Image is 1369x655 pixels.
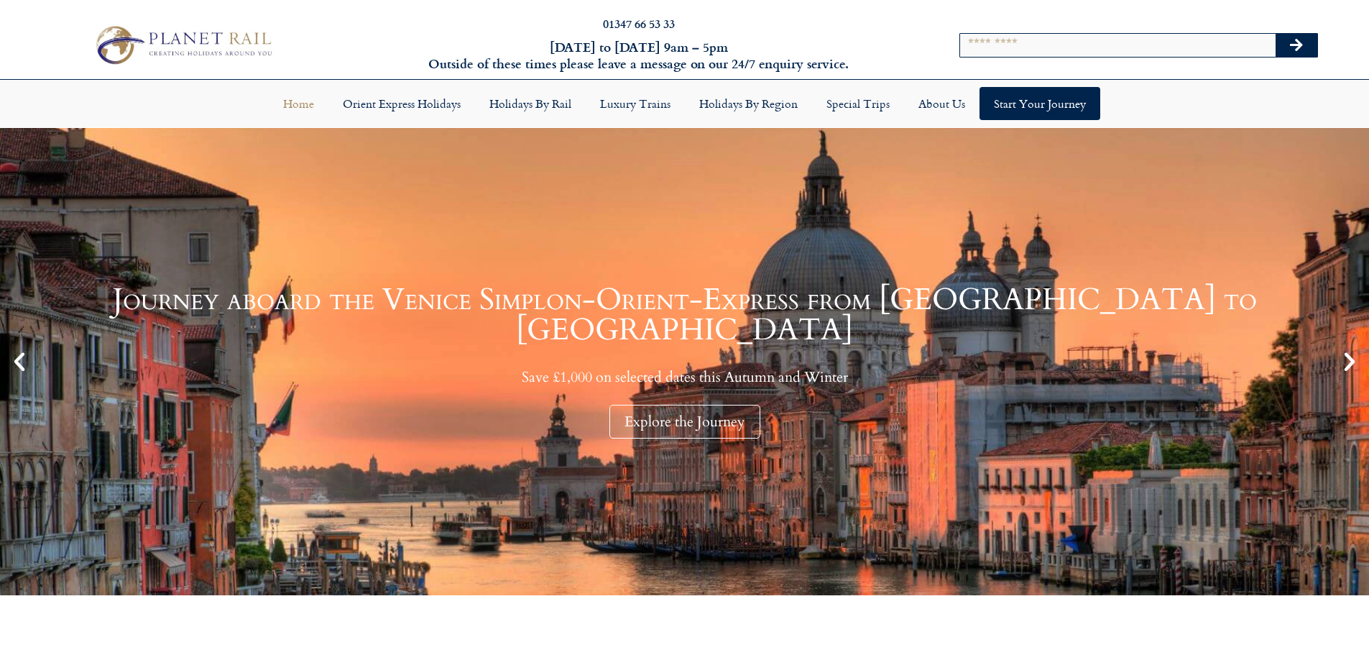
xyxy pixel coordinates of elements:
[369,39,909,73] h6: [DATE] to [DATE] 9am – 5pm Outside of these times please leave a message on our 24/7 enquiry serv...
[7,87,1362,120] nav: Menu
[603,15,675,32] a: 01347 66 53 33
[36,285,1333,345] h1: Journey aboard the Venice Simplon-Orient-Express from [GEOGRAPHIC_DATA] to [GEOGRAPHIC_DATA]
[475,87,586,120] a: Holidays by Rail
[904,87,979,120] a: About Us
[685,87,812,120] a: Holidays by Region
[812,87,904,120] a: Special Trips
[1276,34,1317,57] button: Search
[88,22,277,68] img: Planet Rail Train Holidays Logo
[7,349,32,374] div: Previous slide
[269,87,328,120] a: Home
[328,87,475,120] a: Orient Express Holidays
[36,368,1333,386] p: Save £1,000 on selected dates this Autumn and Winter
[1337,349,1362,374] div: Next slide
[586,87,685,120] a: Luxury Trains
[609,405,760,439] div: Explore the Journey
[979,87,1100,120] a: Start your Journey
